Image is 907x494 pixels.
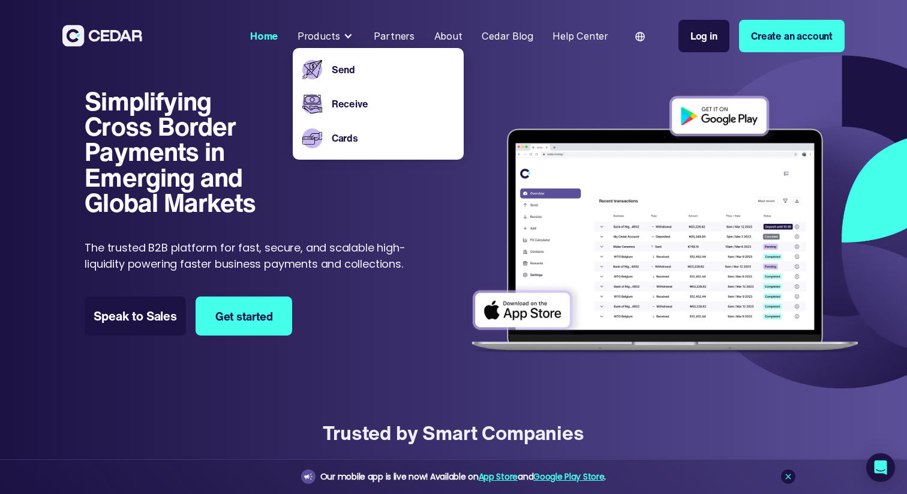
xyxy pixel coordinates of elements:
a: Home [245,23,283,49]
div: Open Intercom Messenger [866,453,895,482]
div: Products [298,29,340,43]
a: Create an account [739,20,845,52]
a: Help Center [548,23,613,49]
a: Get started [196,297,292,336]
a: Receive [332,97,454,111]
a: Cedar Blog [477,23,538,49]
a: Log in [678,20,729,52]
a: Partners [369,23,419,49]
div: Help Center [552,29,608,43]
a: Cards [332,131,454,145]
h1: Simplifying Cross Border Payments in Emerging and Global Markets [85,88,283,215]
a: About [429,23,467,49]
div: Log in [690,29,717,43]
img: Dashboard of transactions [463,88,867,363]
nav: Products [293,48,464,160]
img: world icon [635,32,645,41]
div: Home [250,29,278,43]
a: Speak to Sales [85,297,186,336]
div: Partners [374,29,415,43]
p: The trusted B2B platform for fast, secure, and scalable high-liquidity powering faster business p... [85,239,414,272]
div: Products [293,23,359,48]
div: About [434,29,462,43]
a: Send [332,62,454,77]
div: Cedar Blog [482,29,533,43]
